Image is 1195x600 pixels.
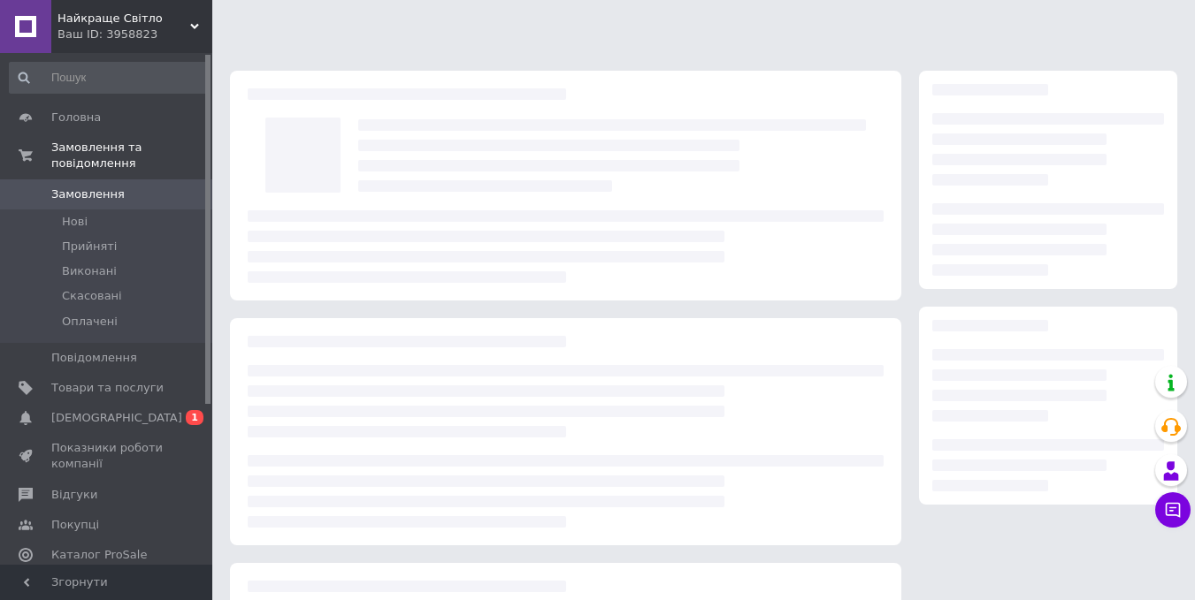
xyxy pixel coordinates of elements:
[51,380,164,396] span: Товари та послуги
[51,547,147,563] span: Каталог ProSale
[51,110,101,125] span: Головна
[51,440,164,472] span: Показники роботи компанії
[51,350,137,366] span: Повідомлення
[57,11,190,27] span: Найкраще Світло
[62,288,122,304] span: Скасовані
[51,186,125,202] span: Замовлення
[1155,492,1191,528] button: Чат з покупцем
[62,239,117,254] span: Прийняті
[51,517,99,533] span: Покупці
[62,214,88,230] span: Нові
[62,263,117,279] span: Виконані
[62,314,118,330] span: Оплачені
[9,62,209,94] input: Пошук
[57,27,212,42] div: Ваш ID: 3958823
[51,487,97,503] span: Відгуки
[51,140,212,171] span: Замовлення та повідомлення
[51,410,182,426] span: [DEMOGRAPHIC_DATA]
[186,410,203,425] span: 1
